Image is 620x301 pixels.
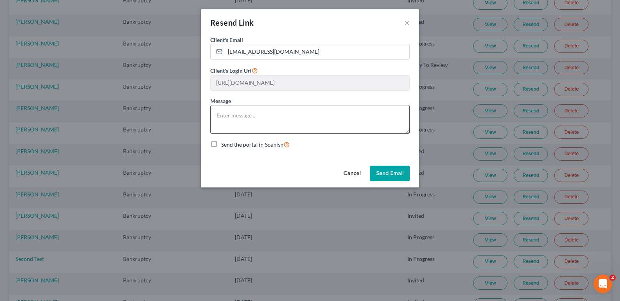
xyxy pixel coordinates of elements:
[221,141,284,148] span: Send the portal in Spanish
[211,75,409,90] input: --
[609,275,616,281] span: 2
[210,97,231,105] label: Message
[225,44,409,59] input: Enter email...
[210,17,254,28] div: Resend Link
[210,37,243,43] span: Client's Email
[210,66,258,75] label: Client's Login Url
[370,166,410,181] button: Send Email
[404,18,410,27] button: ×
[337,166,367,181] button: Cancel
[594,275,612,293] iframe: Intercom live chat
